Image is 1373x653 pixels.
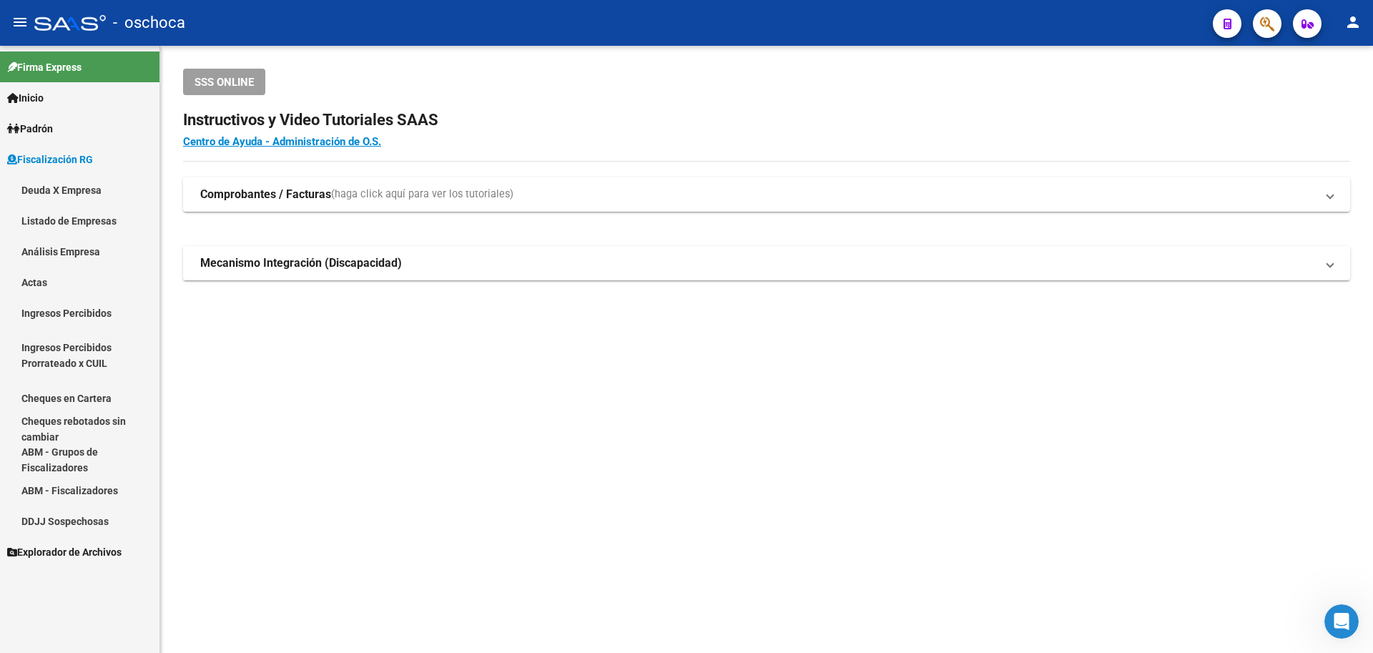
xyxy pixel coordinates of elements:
[11,14,29,31] mat-icon: menu
[183,177,1350,212] mat-expansion-panel-header: Comprobantes / Facturas(haga click aquí para ver los tutoriales)
[200,187,331,202] strong: Comprobantes / Facturas
[7,59,82,75] span: Firma Express
[200,255,402,271] strong: Mecanismo Integración (Discapacidad)
[195,76,254,89] span: SSS ONLINE
[1344,14,1362,31] mat-icon: person
[331,187,513,202] span: (haga click aquí para ver los tutoriales)
[1324,604,1359,639] iframe: Intercom live chat
[183,69,265,95] button: SSS ONLINE
[183,246,1350,280] mat-expansion-panel-header: Mecanismo Integración (Discapacidad)
[7,121,53,137] span: Padrón
[183,107,1350,134] h2: Instructivos y Video Tutoriales SAAS
[7,90,44,106] span: Inicio
[7,544,122,560] span: Explorador de Archivos
[113,7,185,39] span: - oschoca
[7,152,93,167] span: Fiscalización RG
[183,135,381,148] a: Centro de Ayuda - Administración de O.S.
